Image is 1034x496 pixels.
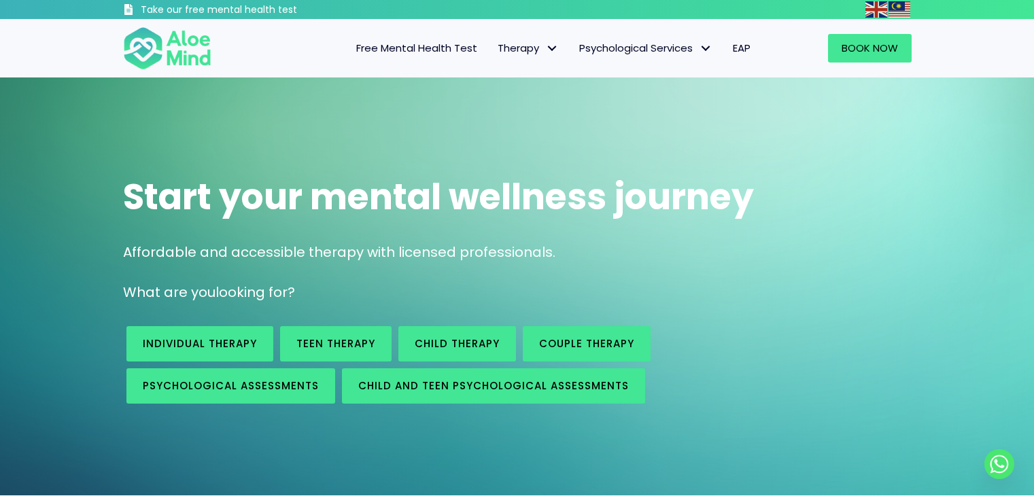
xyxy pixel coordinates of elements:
span: Psychological Services [579,41,712,55]
a: Psychological assessments [126,368,335,404]
a: Whatsapp [984,449,1014,479]
a: EAP [723,34,761,63]
img: Aloe mind Logo [123,26,211,71]
span: Psychological Services: submenu [696,39,716,58]
span: Couple therapy [539,336,634,351]
a: Free Mental Health Test [346,34,487,63]
a: Child and Teen Psychological assessments [342,368,645,404]
span: Therapy [498,41,559,55]
p: Affordable and accessible therapy with licensed professionals. [123,243,912,262]
span: Psychological assessments [143,378,319,393]
span: Child and Teen Psychological assessments [358,378,629,393]
a: Couple therapy [523,326,651,361]
a: Psychological ServicesPsychological Services: submenu [569,34,723,63]
a: Book Now [828,34,912,63]
a: Individual therapy [126,326,273,361]
a: Malay [889,1,912,17]
a: Child Therapy [398,326,516,361]
span: Book Now [842,41,898,55]
h3: Take our free mental health test [141,3,370,17]
img: ms [889,1,910,18]
span: Teen Therapy [296,336,375,351]
span: Individual therapy [143,336,257,351]
nav: Menu [229,34,761,63]
a: Take our free mental health test [123,3,370,19]
span: Child Therapy [415,336,500,351]
span: Therapy: submenu [542,39,562,58]
span: Free Mental Health Test [356,41,477,55]
a: Teen Therapy [280,326,392,361]
span: What are you [123,283,216,302]
img: en [865,1,887,18]
a: English [865,1,889,17]
span: Start your mental wellness journey [123,172,754,222]
span: looking for? [216,283,295,302]
a: TherapyTherapy: submenu [487,34,569,63]
span: EAP [733,41,751,55]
